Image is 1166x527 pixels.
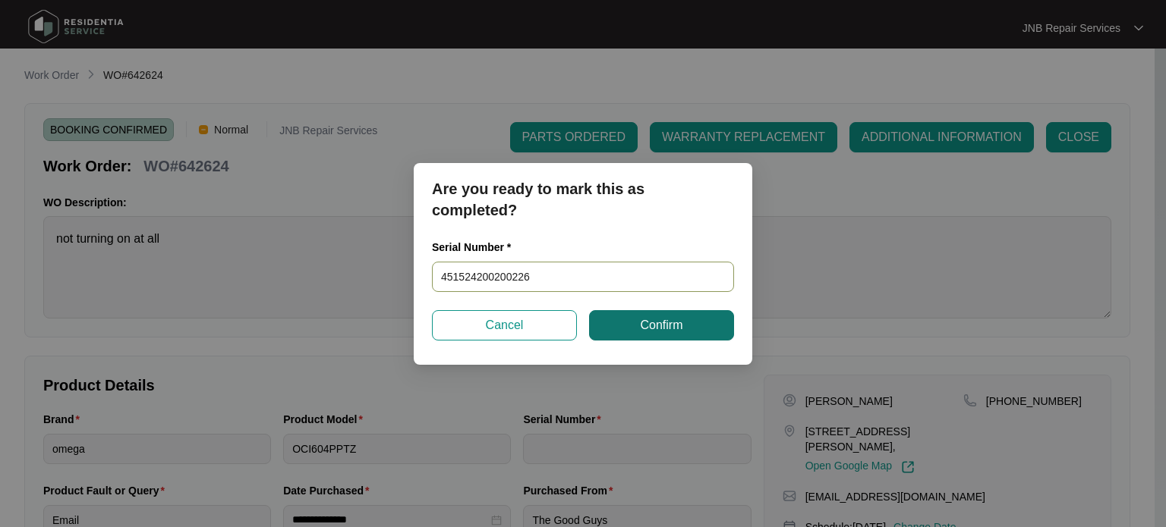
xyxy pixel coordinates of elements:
span: Confirm [640,316,682,334]
p: Are you ready to mark this as [432,178,734,199]
button: Cancel [432,310,577,340]
span: Cancel [486,316,524,334]
label: Serial Number * [432,240,522,255]
button: Confirm [589,310,734,340]
p: completed? [432,199,734,221]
